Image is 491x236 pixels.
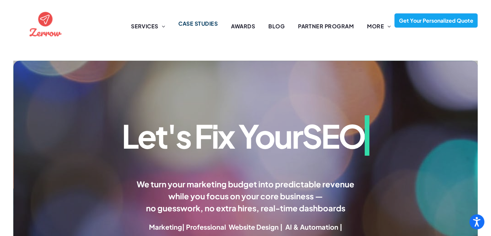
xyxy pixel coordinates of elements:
span: We turn your marketing budget into predictable revenue [137,179,354,189]
a: PARTNER PROGRAM [291,22,360,30]
a: AWARDS [224,22,262,30]
span: CASE STUDIES [178,20,218,28]
span: SEO [302,115,370,156]
a: BLOG [262,22,291,30]
a: Get Your Personalized Quote [394,13,478,28]
span: while you focus on your core business — [168,191,323,201]
a: Web Design | Grow Your Brand with Professional Website Design [28,7,63,14]
a: MORE [360,22,397,30]
span: Get Your Personalized Quote [397,14,476,27]
a: CASE STUDIES [172,20,224,28]
strong: Marketing| Professional Website Design | AI & Automation | [149,223,342,231]
h1: Let's Fix Your [19,115,472,156]
img: the logo for zernow is a red circle with an airplane in it ., SEO agency, website designer for no... [28,6,63,42]
span: no guesswork, no extra hires, real-time dashboards [146,203,345,213]
a: SERVICES [124,22,172,30]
